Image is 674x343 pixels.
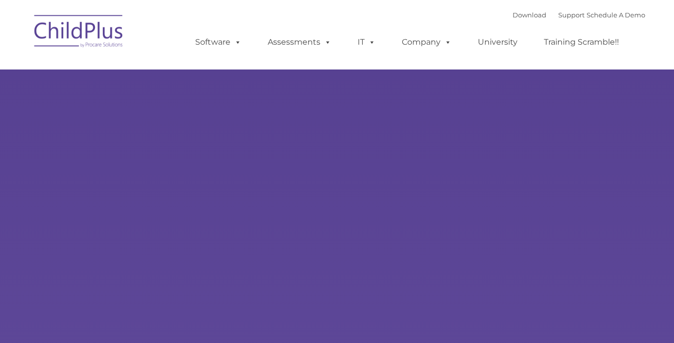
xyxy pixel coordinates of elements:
a: Company [392,32,461,52]
a: IT [348,32,385,52]
a: Schedule A Demo [587,11,645,19]
a: Assessments [258,32,341,52]
font: | [513,11,645,19]
img: ChildPlus by Procare Solutions [29,8,129,58]
a: Software [185,32,251,52]
a: University [468,32,527,52]
a: Training Scramble!! [534,32,629,52]
a: Support [558,11,585,19]
a: Download [513,11,546,19]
